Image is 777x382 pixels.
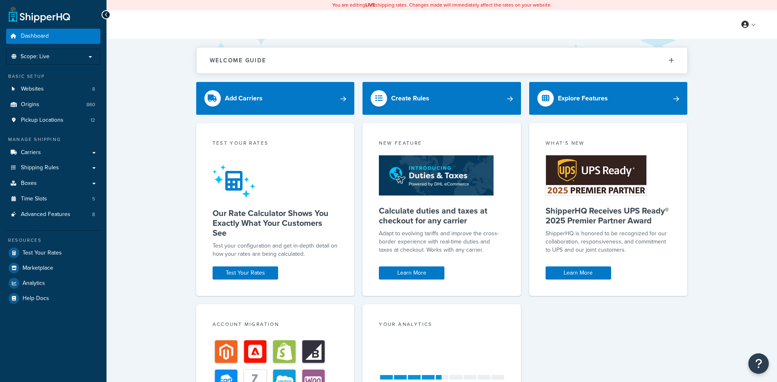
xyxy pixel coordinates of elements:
a: Help Docs [6,291,100,306]
span: Origins [21,101,39,108]
div: Basic Setup [6,73,100,80]
button: Open Resource Center [748,353,769,374]
div: Resources [6,237,100,244]
div: Explore Features [558,93,608,104]
a: Pickup Locations12 [6,113,100,128]
a: Origins860 [6,97,100,112]
span: Dashboard [21,33,49,40]
div: Add Carriers [225,93,263,104]
span: Test Your Rates [23,250,62,257]
div: Test your configuration and get in-depth detail on how your rates are being calculated. [213,242,338,258]
a: Add Carriers [196,82,355,115]
li: Advanced Features [6,207,100,222]
a: Boxes [6,176,100,191]
span: Boxes [21,180,37,187]
a: Explore Features [529,82,688,115]
b: LIVE [365,1,375,9]
a: Learn More [379,266,444,280]
span: Scope: Live [20,53,50,60]
span: 860 [86,101,95,108]
span: Help Docs [23,295,49,302]
h5: ShipperHQ Receives UPS Ready® 2025 Premier Partner Award [546,206,671,225]
h5: Calculate duties and taxes at checkout for any carrier [379,206,505,225]
a: Analytics [6,276,100,291]
div: New Feature [379,139,505,149]
li: Time Slots [6,191,100,207]
p: Adapt to evolving tariffs and improve the cross-border experience with real-time duties and taxes... [379,230,505,254]
span: Marketplace [23,265,53,272]
span: Shipping Rules [21,164,59,171]
div: Your Analytics [379,321,505,330]
a: Shipping Rules [6,160,100,175]
a: Advanced Features8 [6,207,100,222]
div: Create Rules [391,93,429,104]
div: Account Migration [213,321,338,330]
div: Manage Shipping [6,136,100,143]
a: Marketplace [6,261,100,275]
li: Websites [6,82,100,97]
a: Learn More [546,266,611,280]
a: Create Rules [362,82,521,115]
a: Dashboard [6,29,100,44]
button: Welcome Guide [197,48,687,73]
div: Test your rates [213,139,338,149]
span: Analytics [23,280,45,287]
span: Carriers [21,149,41,156]
span: 8 [92,211,95,218]
div: What's New [546,139,671,149]
h2: Welcome Guide [210,57,266,64]
span: 12 [91,117,95,124]
span: Advanced Features [21,211,70,218]
a: Carriers [6,145,100,160]
span: 8 [92,86,95,93]
a: Time Slots5 [6,191,100,207]
li: Pickup Locations [6,113,100,128]
span: Pickup Locations [21,117,63,124]
a: Test Your Rates [6,246,100,260]
a: Websites8 [6,82,100,97]
span: Websites [21,86,44,93]
h5: Our Rate Calculator Shows You Exactly What Your Customers See [213,208,338,238]
li: Origins [6,97,100,112]
span: Time Slots [21,196,47,202]
p: ShipperHQ is honored to be recognized for our collaboration, responsiveness, and commitment to UP... [546,230,671,254]
a: Test Your Rates [213,266,278,280]
span: 5 [92,196,95,202]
